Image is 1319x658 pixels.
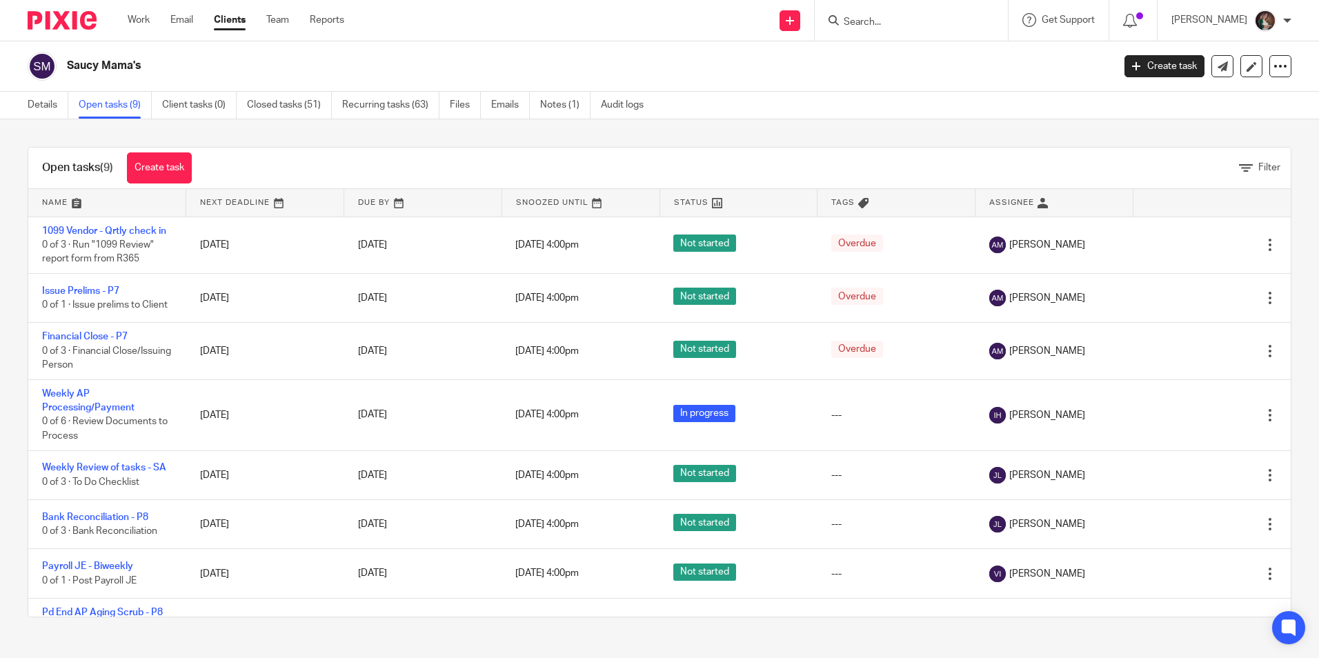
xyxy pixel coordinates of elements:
[342,92,439,119] a: Recurring tasks (63)
[79,92,152,119] a: Open tasks (9)
[842,17,966,29] input: Search
[186,549,344,598] td: [DATE]
[1124,55,1204,77] a: Create task
[358,346,387,356] span: [DATE]
[831,288,883,305] span: Overdue
[42,161,113,175] h1: Open tasks
[831,517,962,531] div: ---
[42,346,171,370] span: 0 of 3 · Financial Close/Issuing Person
[42,576,137,586] span: 0 of 1 · Post Payroll JE
[515,346,579,356] span: [DATE] 4:00pm
[989,467,1006,483] img: svg%3E
[358,470,387,480] span: [DATE]
[831,567,962,581] div: ---
[28,11,97,30] img: Pixie
[989,566,1006,582] img: svg%3E
[515,293,579,303] span: [DATE] 4:00pm
[1254,10,1276,32] img: Profile%20picture%20JUS.JPG
[989,237,1006,253] img: svg%3E
[186,379,344,450] td: [DATE]
[100,162,113,173] span: (9)
[515,470,579,480] span: [DATE] 4:00pm
[1042,15,1095,25] span: Get Support
[601,92,654,119] a: Audit logs
[1009,468,1085,482] span: [PERSON_NAME]
[42,286,119,296] a: Issue Prelims - P7
[1009,408,1085,422] span: [PERSON_NAME]
[673,288,736,305] span: Not started
[515,240,579,250] span: [DATE] 4:00pm
[1009,291,1085,305] span: [PERSON_NAME]
[42,512,148,522] a: Bank Reconciliation - P8
[266,13,289,27] a: Team
[1009,344,1085,358] span: [PERSON_NAME]
[515,569,579,579] span: [DATE] 4:00pm
[42,300,168,310] span: 0 of 1 · Issue prelims to Client
[1009,567,1085,581] span: [PERSON_NAME]
[42,463,166,472] a: Weekly Review of tasks - SA
[515,519,579,529] span: [DATE] 4:00pm
[491,92,530,119] a: Emails
[42,526,157,536] span: 0 of 3 · Bank Reconciliation
[186,450,344,499] td: [DATE]
[186,598,344,655] td: [DATE]
[42,477,139,487] span: 0 of 3 · To Do Checklist
[186,273,344,322] td: [DATE]
[831,408,962,422] div: ---
[42,417,168,441] span: 0 of 6 · Review Documents to Process
[673,564,736,581] span: Not started
[162,92,237,119] a: Client tasks (0)
[127,152,192,183] a: Create task
[673,405,735,422] span: In progress
[214,13,246,27] a: Clients
[310,13,344,27] a: Reports
[1258,163,1280,172] span: Filter
[42,332,128,341] a: Financial Close - P7
[170,13,193,27] a: Email
[186,323,344,379] td: [DATE]
[358,410,387,420] span: [DATE]
[42,226,166,236] a: 1099 Vendor - Qrtly check in
[67,59,896,73] h2: Saucy Mama's
[831,341,883,358] span: Overdue
[515,410,579,420] span: [DATE] 4:00pm
[831,199,855,206] span: Tags
[358,240,387,250] span: [DATE]
[247,92,332,119] a: Closed tasks (51)
[1171,13,1247,27] p: [PERSON_NAME]
[831,468,962,482] div: ---
[540,92,591,119] a: Notes (1)
[673,514,736,531] span: Not started
[358,569,387,579] span: [DATE]
[673,341,736,358] span: Not started
[28,52,57,81] img: svg%3E
[358,519,387,529] span: [DATE]
[516,199,588,206] span: Snoozed Until
[831,235,883,252] span: Overdue
[1009,517,1085,531] span: [PERSON_NAME]
[673,617,736,634] span: Not started
[28,92,68,119] a: Details
[989,290,1006,306] img: svg%3E
[358,293,387,303] span: [DATE]
[42,240,154,264] span: 0 of 3 · Run "1099 Review" report form from R365
[42,389,135,412] a: Weekly AP Processing/Payment
[989,343,1006,359] img: svg%3E
[673,235,736,252] span: Not started
[128,13,150,27] a: Work
[186,217,344,273] td: [DATE]
[42,561,133,571] a: Payroll JE - Biweekly
[186,500,344,549] td: [DATE]
[1009,238,1085,252] span: [PERSON_NAME]
[989,516,1006,532] img: svg%3E
[42,608,163,617] a: Pd End AP Aging Scrub - P8
[673,465,736,482] span: Not started
[450,92,481,119] a: Files
[674,199,708,206] span: Status
[989,407,1006,423] img: svg%3E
